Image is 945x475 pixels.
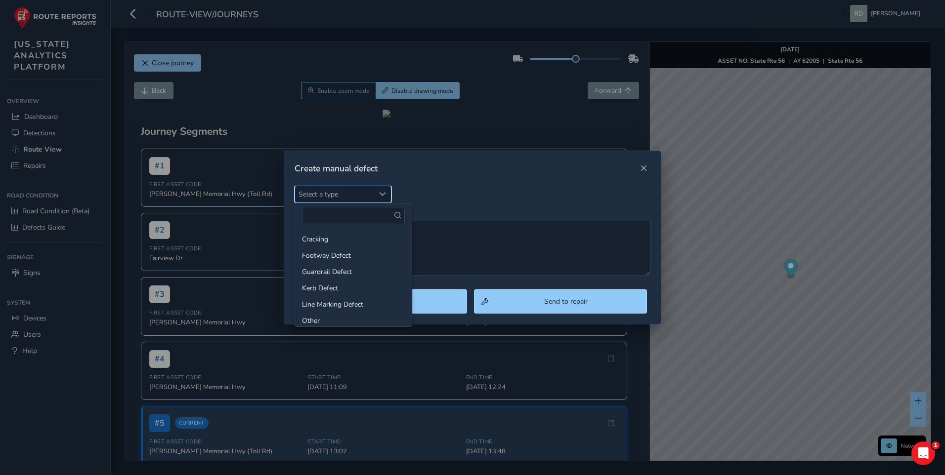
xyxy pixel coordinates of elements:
[295,280,412,296] li: Kerb Defect
[295,231,412,247] li: Cracking
[474,289,647,314] button: Send to repair
[911,441,935,465] iframe: Intercom live chat
[492,297,640,306] span: Send to repair
[295,313,412,329] li: Other
[637,161,650,175] button: Close
[295,296,412,313] li: Line Marking Defect
[295,162,637,174] div: Create manual defect
[295,264,412,280] li: Guardrail Defect
[295,210,651,219] label: Other comments
[932,441,940,449] span: 1
[295,186,375,202] span: Select a type
[295,247,412,264] li: Footway Defect
[375,186,391,202] div: Select a type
